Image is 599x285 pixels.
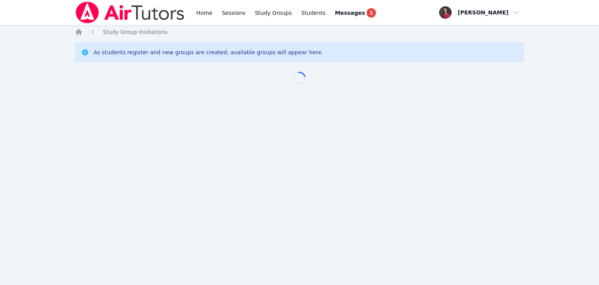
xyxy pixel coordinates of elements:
[94,48,323,56] div: As students register and new groups are created, available groups will appear here.
[75,28,524,36] nav: Breadcrumb
[367,8,376,18] span: 1
[75,2,185,23] img: Air Tutors
[335,9,365,17] span: Messages
[103,29,167,35] span: Study Group Invitations
[103,28,167,36] a: Study Group Invitations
